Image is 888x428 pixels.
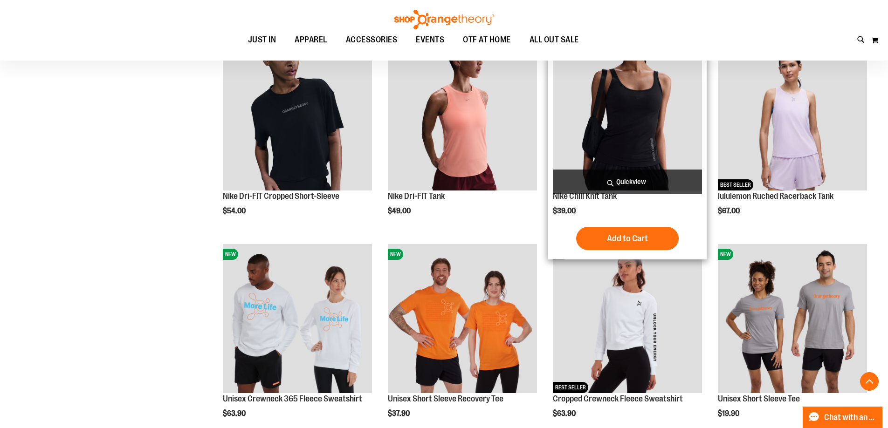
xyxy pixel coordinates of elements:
img: Cropped Crewneck Fleece Sweatshirt [553,244,702,393]
span: ACCESSORIES [346,29,398,50]
a: Unisex Short Sleeve TeeNEW [718,244,867,394]
span: BEST SELLER [553,382,588,393]
span: $67.00 [718,207,741,215]
span: Add to Cart [607,233,648,244]
img: Unisex Crewneck 365 Fleece Sweatshirt [223,244,372,393]
div: product [548,37,707,259]
button: Add to Cart [576,227,679,250]
a: Unisex Crewneck 365 Fleece SweatshirtNEW [223,244,372,394]
a: Nike Dri-FIT Cropped Short-SleeveNEW [223,41,372,192]
img: Unisex Short Sleeve Recovery Tee [388,244,537,393]
span: $39.00 [553,207,577,215]
button: Back To Top [860,372,879,391]
span: OTF AT HOME [463,29,511,50]
span: NEW [223,249,238,260]
span: $63.90 [553,409,577,418]
div: product [383,37,542,239]
span: $37.90 [388,409,411,418]
img: Nike Dri-FIT Cropped Short-Sleeve [223,41,372,190]
a: Unisex Crewneck 365 Fleece Sweatshirt [223,394,362,403]
div: product [713,37,872,239]
span: JUST IN [248,29,276,50]
span: BEST SELLER [718,179,753,190]
span: $54.00 [223,207,247,215]
a: Nike Chill Knit Tank [553,191,617,201]
span: ALL OUT SALE [530,29,579,50]
a: lululemon Ruched Racerback TankNEWBEST SELLER [718,41,867,192]
span: EVENTS [416,29,444,50]
a: Nike Dri-FIT TankNEW [388,41,537,192]
a: Cropped Crewneck Fleece Sweatshirt [553,394,683,403]
span: $63.90 [223,409,247,418]
span: APPAREL [295,29,327,50]
img: Shop Orangetheory [393,10,496,29]
a: Unisex Short Sleeve Recovery TeeNEW [388,244,537,394]
a: Quickview [553,170,702,194]
img: Unisex Short Sleeve Tee [718,244,867,393]
a: lululemon Ruched Racerback Tank [718,191,833,201]
a: Unisex Short Sleeve Tee [718,394,800,403]
span: NEW [388,249,403,260]
img: Nike Dri-FIT Tank [388,41,537,190]
a: Nike Dri-FIT Tank [388,191,445,201]
img: Nike Chill Knit Tank [553,41,702,190]
a: Cropped Crewneck Fleece SweatshirtNEWBEST SELLER [553,244,702,394]
span: NEW [718,249,733,260]
button: Chat with an Expert [803,407,883,428]
span: $19.90 [718,409,741,418]
span: $49.00 [388,207,412,215]
div: product [218,37,377,239]
a: Nike Dri-FIT Cropped Short-Sleeve [223,191,339,201]
a: Nike Chill Knit TankNEW [553,41,702,192]
span: Chat with an Expert [824,413,877,422]
a: Unisex Short Sleeve Recovery Tee [388,394,503,403]
img: lululemon Ruched Racerback Tank [718,41,867,190]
